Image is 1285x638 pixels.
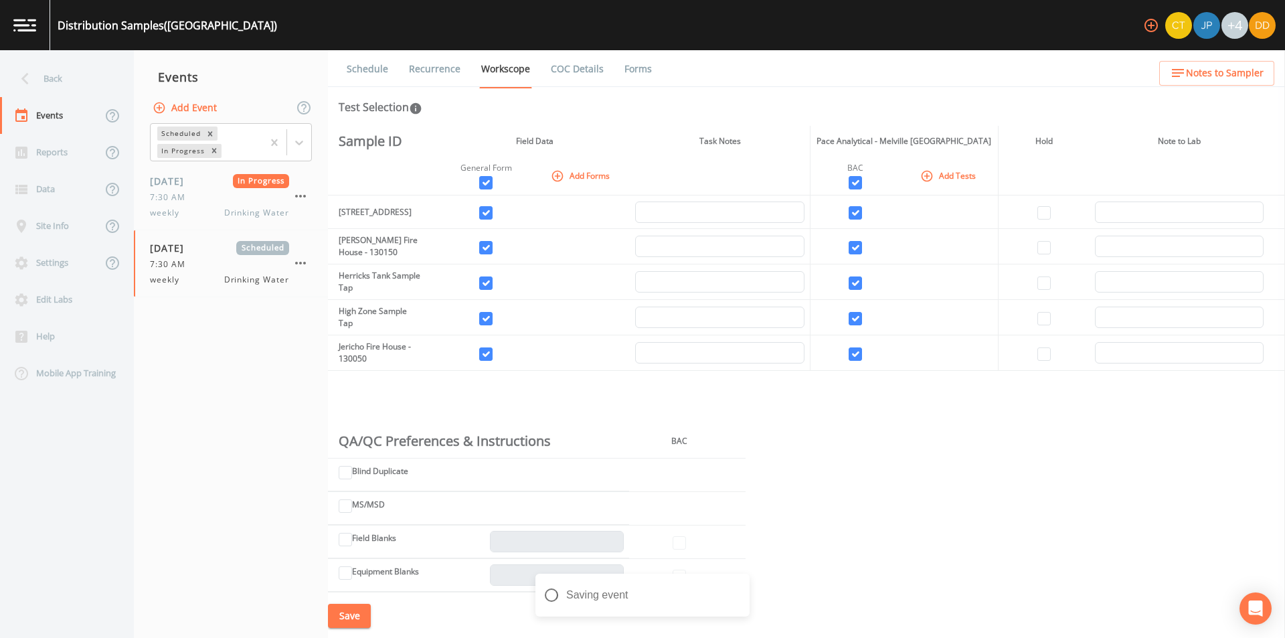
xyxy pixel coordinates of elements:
[1249,12,1276,39] img: 7d98d358f95ebe5908e4de0cdde0c501
[440,126,630,157] th: Field Data
[328,300,427,335] td: High Zone Sample Tap
[150,174,193,188] span: [DATE]
[629,424,730,458] th: BAC
[1193,12,1220,39] img: 41241ef155101aa6d92a04480b0d0000
[150,96,222,121] button: Add Event
[999,126,1090,157] th: Hold
[328,424,629,458] th: QA/QC Preferences & Instructions
[352,465,408,477] label: Blind Duplicate
[816,162,896,174] div: BAC
[622,50,654,88] a: Forms
[479,50,532,88] a: Workscope
[352,532,396,544] label: Field Blanks
[1193,12,1221,39] div: Joshua gere Paul
[1221,12,1248,39] div: +4
[134,60,328,94] div: Events
[328,335,427,371] td: Jericho Fire House - 130050
[345,50,390,88] a: Schedule
[339,99,422,115] div: Test Selection
[445,162,527,174] div: General Form
[1090,126,1269,157] th: Note to Lab
[58,17,277,33] div: Distribution Samples ([GEOGRAPHIC_DATA])
[918,165,981,187] button: Add Tests
[150,258,193,270] span: 7:30 AM
[224,207,289,219] span: Drinking Water
[157,127,203,141] div: Scheduled
[409,102,422,115] svg: In this section you'll be able to select the analytical test to run, based on the media type, and...
[207,144,222,158] div: Remove In Progress
[134,163,328,230] a: [DATE]In Progress7:30 AMweeklyDrinking Water
[150,207,187,219] span: weekly
[328,264,427,300] td: Herricks Tank Sample Tap
[203,127,218,141] div: Remove Scheduled
[407,50,462,88] a: Recurrence
[157,144,207,158] div: In Progress
[1186,65,1264,82] span: Notes to Sampler
[150,191,193,204] span: 7:30 AM
[1165,12,1193,39] div: Chris Tobin
[1239,592,1272,625] div: Open Intercom Messenger
[1159,61,1274,86] button: Notes to Sampler
[548,165,615,187] button: Add Forms
[328,195,427,229] td: [STREET_ADDRESS]
[352,499,385,511] label: MS/MSD
[535,574,750,617] div: Saving event
[328,126,427,157] th: Sample ID
[352,566,419,578] label: Equipment Blanks
[1165,12,1192,39] img: 7f2cab73c0e50dc3fbb7023805f649db
[224,274,289,286] span: Drinking Water
[233,174,290,188] span: In Progress
[13,19,36,31] img: logo
[810,126,998,157] th: Pace Analytical - Melville [GEOGRAPHIC_DATA]
[134,230,328,297] a: [DATE]Scheduled7:30 AMweeklyDrinking Water
[328,604,371,629] button: Save
[630,126,810,157] th: Task Notes
[150,274,187,286] span: weekly
[236,241,289,255] span: Scheduled
[328,229,427,264] td: [PERSON_NAME] Fire House - 130150
[549,50,606,88] a: COC Details
[150,241,193,255] span: [DATE]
